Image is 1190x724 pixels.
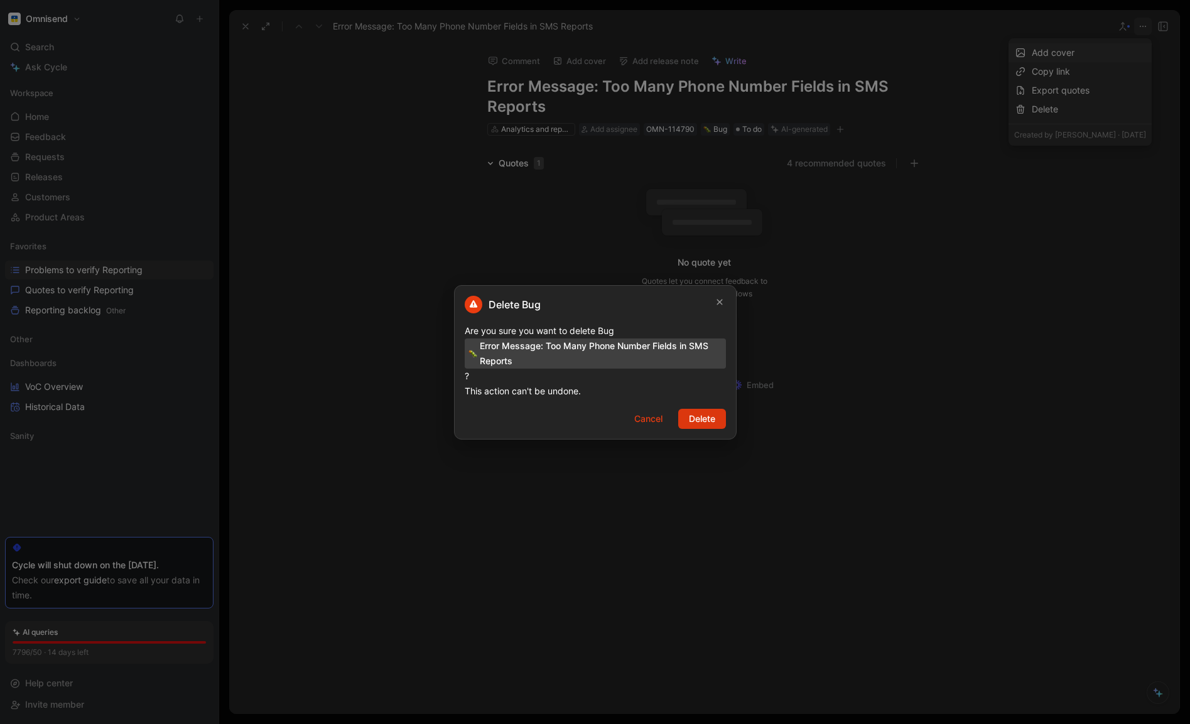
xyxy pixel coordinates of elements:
span: Cancel [634,411,663,426]
img: 🐛 [468,349,477,358]
span: Error Message: Too Many Phone Number Fields in SMS Reports [465,338,726,369]
h2: Delete Bug [465,296,541,313]
span: Delete [689,411,715,426]
div: Are you sure you want to delete Bug ? This action can't be undone. [465,323,726,399]
button: Cancel [624,409,673,429]
button: Delete [678,409,726,429]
